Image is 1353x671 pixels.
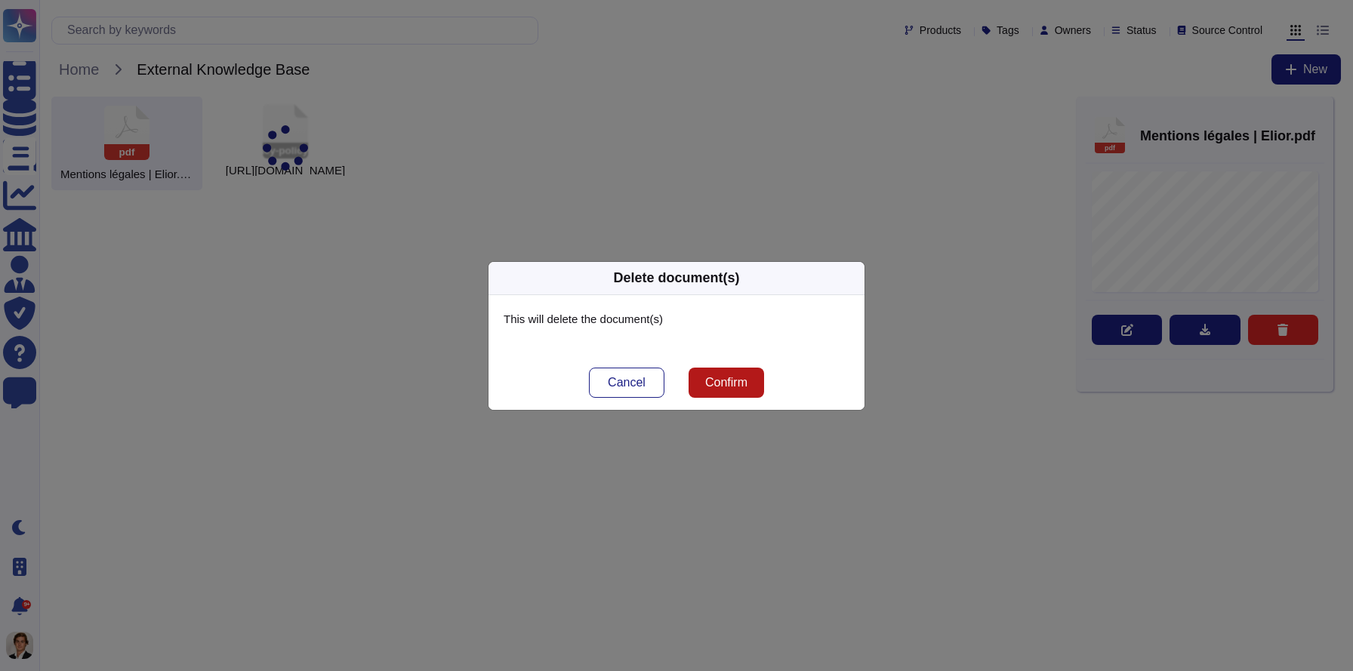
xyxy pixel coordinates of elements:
button: Cancel [589,368,664,398]
span: Cancel [608,377,646,389]
p: This will delete the document(s) [504,310,849,328]
span: Confirm [705,377,747,389]
button: Confirm [689,368,764,398]
div: Delete document(s) [613,268,739,288]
